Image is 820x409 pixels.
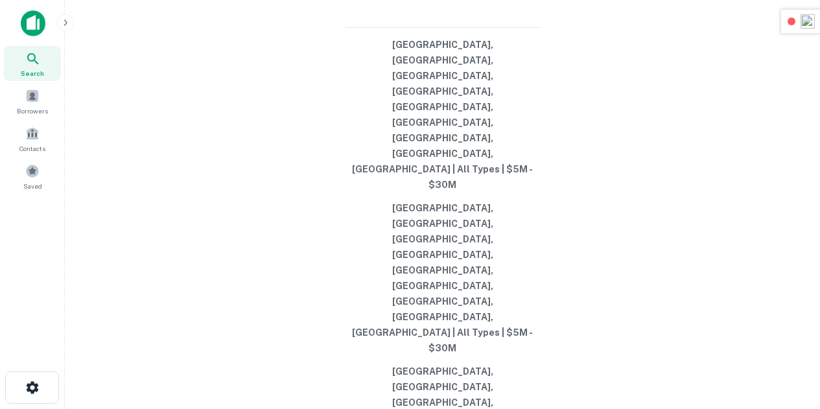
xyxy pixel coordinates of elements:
a: Contacts [4,121,61,156]
iframe: Chat Widget [755,305,820,368]
span: Saved [23,181,42,191]
a: Search [4,46,61,81]
img: capitalize-icon.png [21,10,45,36]
a: Saved [4,159,61,194]
span: Contacts [19,143,45,154]
span: Search [21,68,44,78]
a: Borrowers [4,84,61,119]
button: [GEOGRAPHIC_DATA], [GEOGRAPHIC_DATA], [GEOGRAPHIC_DATA], [GEOGRAPHIC_DATA], [GEOGRAPHIC_DATA], [G... [346,33,540,196]
button: [GEOGRAPHIC_DATA], [GEOGRAPHIC_DATA], [GEOGRAPHIC_DATA], [GEOGRAPHIC_DATA], [GEOGRAPHIC_DATA], [G... [346,196,540,360]
span: Borrowers [17,106,48,116]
